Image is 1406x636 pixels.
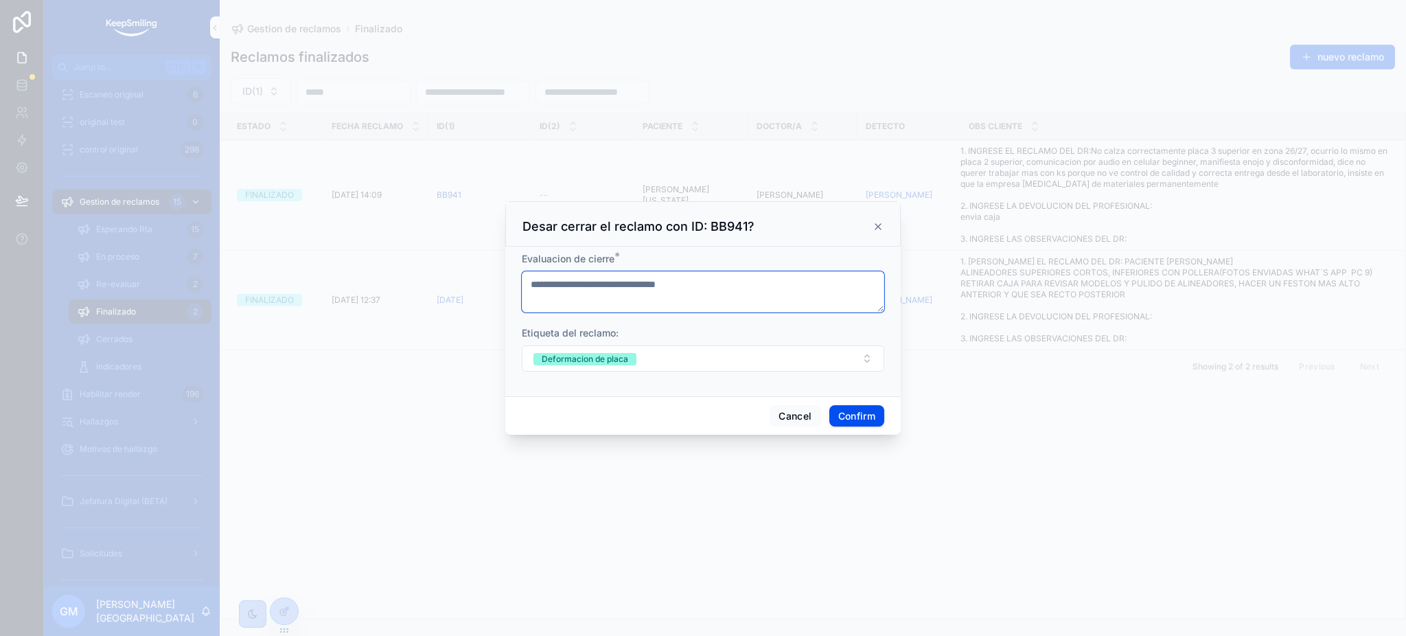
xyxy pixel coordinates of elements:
[522,327,619,339] span: Etiqueta del reclamo:
[522,218,754,235] h3: Desar cerrar el reclamo con ID: BB941?
[533,352,636,365] button: Unselect DEFORMACION_DE_PLACA
[542,353,628,365] div: Deformacion de placa
[522,345,884,372] button: Select Button
[522,253,614,264] span: Evaluacion de cierre
[829,405,884,427] button: Confirm
[770,405,820,427] button: Cancel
